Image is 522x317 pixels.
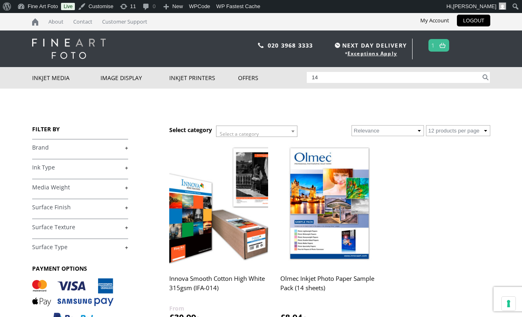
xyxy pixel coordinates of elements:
a: 1 [431,39,435,51]
img: time.svg [335,43,340,48]
h4: Ink Type [32,159,128,175]
span: NEXT DAY DELIVERY [333,41,407,50]
a: My Account [414,15,455,26]
h2: Innova Smooth Cotton High White 315gsm (IFA-014) [169,271,268,304]
a: Inkjet Media [32,67,101,89]
h3: FILTER BY [32,125,128,133]
a: Image Display [100,67,169,89]
img: Olmec Inkjet Photo Paper Sample Pack (14 sheets) [280,143,379,266]
h4: Media Weight [32,179,128,195]
button: Search [481,72,490,83]
h4: Surface Type [32,239,128,255]
img: logo-white.svg [32,39,106,59]
a: + [32,144,128,152]
h4: Brand [32,139,128,155]
a: Exceptions Apply [347,50,397,57]
a: + [32,224,128,231]
a: + [32,243,128,251]
img: phone.svg [258,43,264,48]
img: basket.svg [439,43,446,48]
a: 020 3968 3333 [268,41,313,49]
a: About [44,13,68,30]
img: Innova Smooth Cotton High White 315gsm (IFA-014) [169,143,268,266]
select: Shop order [352,125,424,136]
a: + [32,204,128,211]
h4: Surface Finish [32,199,128,215]
a: Live [61,3,75,10]
h3: PAYMENT OPTIONS [32,265,128,272]
h3: Select category [169,126,212,134]
a: + [32,184,128,191]
h2: Olmec Inkjet Photo Paper Sample Pack (14 sheets) [280,271,379,304]
a: Contact [69,13,96,30]
a: Inkjet Printers [169,67,238,89]
input: Search products… [307,72,481,83]
span: [PERSON_NAME] [453,3,496,9]
a: + [32,164,128,172]
a: LOGOUT [457,15,490,26]
span: Select a category [220,130,259,137]
a: Offers [238,67,307,89]
h4: Surface Texture [32,219,128,235]
button: Your consent preferences for tracking technologies [502,297,515,310]
a: Customer Support [98,13,151,30]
